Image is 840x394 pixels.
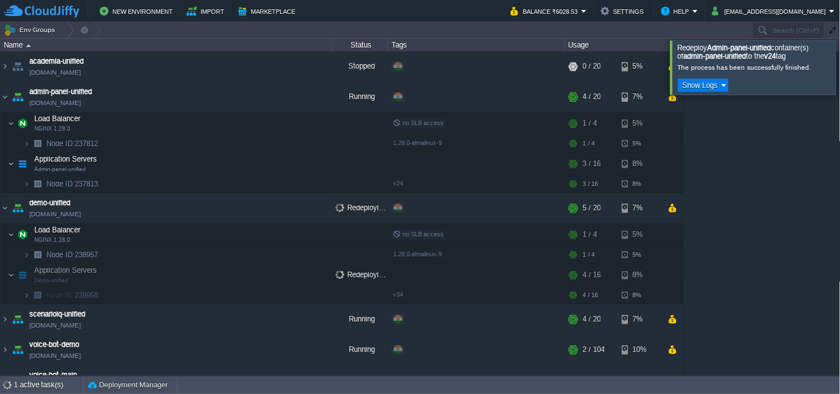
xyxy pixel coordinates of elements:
div: 0 / 20 [583,51,601,81]
div: 5 / 20 [583,193,601,223]
div: Name [1,39,332,51]
button: Settings [601,4,647,18]
span: Redeploying... [336,271,393,279]
img: AMDAwAAAACH5BAEAAAAALAAAAAABAAEAAAICRAEAOw== [23,135,30,152]
img: AMDAwAAAACH5BAEAAAAALAAAAAABAAEAAAICRAEAOw== [8,112,14,134]
a: [DOMAIN_NAME] [29,209,81,220]
button: Show Logs [679,80,722,90]
b: admin-panel-unified [684,52,746,60]
a: Node ID:237812 [45,139,100,148]
button: Deployment Manager [88,380,168,391]
div: Stopped [333,51,388,81]
div: 4 / 20 [583,304,601,334]
a: [DOMAIN_NAME] [29,320,81,331]
span: v24 [393,180,403,186]
img: AMDAwAAAACH5BAEAAAAALAAAAAABAAEAAAICRAEAOw== [1,82,9,112]
span: Admin-panel-unified [34,166,86,173]
div: 7% [622,193,658,223]
img: AMDAwAAAACH5BAEAAAAALAAAAAABAAEAAAICRAEAOw== [23,175,30,193]
a: Application ServersAdmin-panel-unified [33,155,99,163]
button: Balance ₹6028.53 [511,4,581,18]
a: demo-unified [29,198,70,209]
img: AMDAwAAAACH5BAEAAAAALAAAAAABAAEAAAICRAEAOw== [30,135,45,152]
div: 1 active task(s) [14,376,83,394]
span: Redeploying... [336,204,393,212]
span: Application Servers [33,154,99,164]
img: AMDAwAAAACH5BAEAAAAALAAAAAABAAEAAAICRAEAOw== [10,335,25,365]
a: academia-unified [29,56,84,67]
img: AMDAwAAAACH5BAEAAAAALAAAAAABAAEAAAICRAEAOw== [10,193,25,223]
div: The process has been successfully finished. [678,63,833,72]
div: 8% [622,287,658,304]
img: AMDAwAAAACH5BAEAAAAALAAAAAABAAEAAAICRAEAOw== [30,287,45,304]
span: Load Balancer [33,114,82,123]
button: Help [661,4,693,18]
div: Tags [389,39,565,51]
span: no SLB access [393,120,444,126]
img: AMDAwAAAACH5BAEAAAAALAAAAAABAAEAAAICRAEAOw== [15,112,30,134]
img: CloudJiffy [4,4,79,18]
span: Redeploy container(s) of to the tag [678,44,809,60]
img: AMDAwAAAACH5BAEAAAAALAAAAAABAAEAAAICRAEAOw== [8,264,14,286]
span: 238957 [45,250,100,260]
div: 8% [622,153,658,175]
div: 5% [622,135,658,152]
img: AMDAwAAAACH5BAEAAAAALAAAAAABAAEAAAICRAEAOw== [8,224,14,246]
div: 5% [622,224,658,246]
div: 1 / 4 [583,246,595,263]
div: 4 / 16 [583,287,598,304]
a: [DOMAIN_NAME] [29,67,81,78]
a: Application ServersDemo-unified [33,266,99,274]
a: admin-panel-unified [29,86,92,97]
div: 4 / 20 [583,82,601,112]
span: 237813 [45,179,100,189]
img: AMDAwAAAACH5BAEAAAAALAAAAAABAAEAAAICRAEAOw== [15,264,30,286]
img: AMDAwAAAACH5BAEAAAAALAAAAAABAAEAAAICRAEAOw== [23,246,30,263]
b: Admin-panel-unified [708,44,771,52]
a: voice-bot-demo [29,339,79,350]
div: 7% [622,304,658,334]
a: [DOMAIN_NAME] [29,350,81,361]
img: AMDAwAAAACH5BAEAAAAALAAAAAABAAEAAAICRAEAOw== [1,304,9,334]
span: NGINX 1.28.0 [34,237,70,243]
span: 1.28.0-almalinux-9 [393,251,442,257]
div: 2 / 104 [583,335,605,365]
span: NGINX 1.28.0 [34,126,70,132]
span: Demo-unified [34,277,68,284]
img: AMDAwAAAACH5BAEAAAAALAAAAAABAAEAAAICRAEAOw== [15,153,30,175]
a: Load BalancerNGINX 1.28.0 [33,226,82,234]
div: Usage [566,39,683,51]
a: Node ID:238958 [45,291,100,300]
div: Running [333,335,388,365]
a: voice-bot-main [29,370,77,381]
div: 5% [622,246,658,263]
div: Status [333,39,388,51]
img: AMDAwAAAACH5BAEAAAAALAAAAAABAAEAAAICRAEAOw== [1,193,9,223]
a: [DOMAIN_NAME] [29,97,81,108]
button: Marketplace [238,4,298,18]
div: 4 / 16 [583,264,601,286]
div: 8% [622,264,658,286]
span: 1.28.0-almalinux-9 [393,139,442,146]
div: 8% [622,175,658,193]
a: scenarioiq-unified [29,309,85,320]
img: AMDAwAAAACH5BAEAAAAALAAAAAABAAEAAAICRAEAOw== [8,153,14,175]
button: New Environment [100,4,176,18]
img: AMDAwAAAACH5BAEAAAAALAAAAAABAAEAAAICRAEAOw== [30,175,45,193]
img: AMDAwAAAACH5BAEAAAAALAAAAAABAAEAAAICRAEAOw== [15,224,30,246]
span: Node ID: [47,291,75,299]
span: Node ID: [47,251,75,259]
img: AMDAwAAAACH5BAEAAAAALAAAAAABAAEAAAICRAEAOw== [1,335,9,365]
span: Node ID: [47,180,75,188]
img: AMDAwAAAACH5BAEAAAAALAAAAAABAAEAAAICRAEAOw== [1,51,9,81]
img: AMDAwAAAACH5BAEAAAAALAAAAAABAAEAAAICRAEAOw== [10,304,25,334]
span: 237812 [45,139,100,148]
b: v24 [764,52,776,60]
span: 238958 [45,291,100,300]
img: AMDAwAAAACH5BAEAAAAALAAAAAABAAEAAAICRAEAOw== [23,287,30,304]
button: Env Groups [4,22,59,38]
